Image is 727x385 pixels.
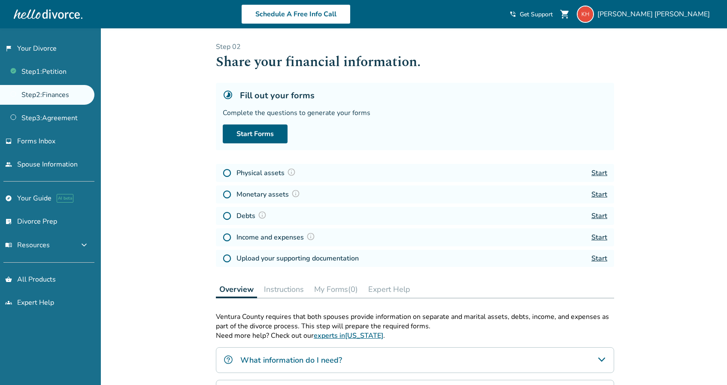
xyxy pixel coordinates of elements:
a: Start [591,211,607,221]
p: Need more help? Check out our . [216,331,614,340]
h4: What information do I need? [240,355,342,366]
span: shopping_basket [5,276,12,283]
h4: Debts [236,210,269,221]
img: katiehutchinsonmft@gmail.com [577,6,594,23]
button: Overview [216,281,257,298]
img: Not Started [223,212,231,220]
button: Expert Help [365,281,414,298]
img: Question Mark [258,211,267,219]
h4: Monetary assets [236,189,303,200]
span: AI beta [57,194,73,203]
span: menu_book [5,242,12,249]
div: What information do I need? [216,347,614,373]
div: Complete the questions to generate your forms [223,108,607,118]
img: Question Mark [306,232,315,241]
p: Ventura County requires that both spouses provide information on separate and marital assets, deb... [216,312,614,331]
span: inbox [5,138,12,145]
a: Start [591,168,607,178]
span: phone_in_talk [509,11,516,18]
span: groups [5,299,12,306]
img: Not Started [223,254,231,263]
img: Question Mark [287,168,296,176]
a: Start [591,190,607,199]
a: Schedule A Free Info Call [241,4,351,24]
a: phone_in_talkGet Support [509,10,553,18]
iframe: Chat Widget [684,344,727,385]
h1: Share your financial information. [216,52,614,73]
button: My Forms(0) [311,281,361,298]
p: Step 0 2 [216,42,614,52]
img: What information do I need? [223,355,233,365]
h4: Physical assets [236,167,298,179]
span: expand_more [79,240,89,250]
img: Not Started [223,233,231,242]
img: Question Mark [291,189,300,198]
span: flag_2 [5,45,12,52]
span: Forms Inbox [17,136,55,146]
img: Not Started [223,169,231,177]
span: shopping_cart [560,9,570,19]
a: Start [591,233,607,242]
img: Not Started [223,190,231,199]
a: Start [591,254,607,263]
span: list_alt_check [5,218,12,225]
span: people [5,161,12,168]
span: explore [5,195,12,202]
a: Start Forms [223,124,288,143]
h5: Fill out your forms [240,90,315,101]
button: Instructions [261,281,307,298]
span: Resources [5,240,50,250]
span: [PERSON_NAME] [PERSON_NAME] [597,9,713,19]
span: Get Support [520,10,553,18]
a: experts in[US_STATE] [314,331,383,340]
h4: Upload your supporting documentation [236,253,359,264]
h4: Income and expenses [236,232,318,243]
